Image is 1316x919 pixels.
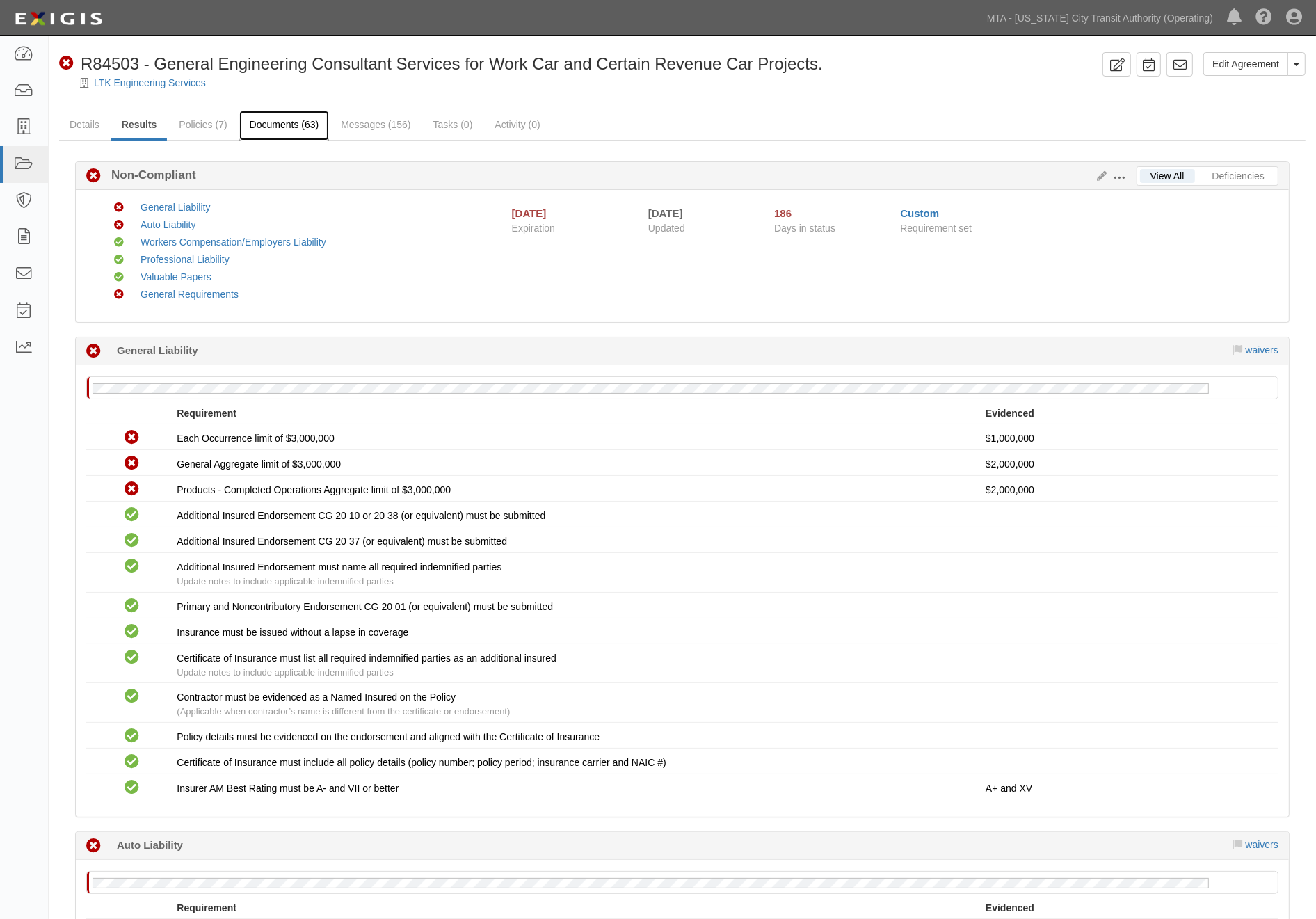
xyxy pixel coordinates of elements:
[125,431,139,445] i: Non-Compliant
[423,111,483,138] a: Tasks (0)
[1255,10,1272,26] i: Help Center - Complianz
[141,202,210,213] a: General Liability
[86,344,101,359] i: Non-Compliant 186 days (since 02/21/2025)
[177,561,501,573] span: Additional Insured Endorsement must name all required indemnified parties
[177,902,236,913] strong: Requirement
[1246,344,1278,355] a: waivers
[239,111,330,141] a: Documents (63)
[986,457,1268,471] p: $2,000,000
[986,483,1268,497] p: $2,000,000
[141,237,326,248] a: Workers Compensation/Employers Liability
[117,343,198,358] b: General Liability
[59,56,74,71] i: Non-Compliant
[1246,839,1278,850] a: waivers
[512,206,547,221] div: [DATE]
[114,255,124,265] i: Compliant
[1203,52,1288,76] a: Edit Agreement
[986,431,1268,445] p: $1,000,000
[125,456,139,471] i: Non-Compliant
[1091,170,1107,182] a: Edit Results
[114,238,124,248] i: Compliant
[512,221,638,235] span: Expiration
[177,601,553,612] span: Primary and Noncontributory Endorsement CG 20 01 (or equivalent) must be submitted
[177,627,408,638] span: Insurance must be issued without a lapse in coverage
[125,508,139,522] i: Compliant
[1202,169,1275,183] a: Deficiencies
[168,111,237,138] a: Policies (7)
[177,576,393,586] span: Update notes to include applicable indemnified parties
[986,781,1268,795] p: A+ and XV
[114,203,124,213] i: Non-Compliant
[900,207,939,219] a: Custom
[125,482,139,497] i: Non-Compliant
[177,731,600,742] span: Policy details must be evidenced on the endorsement and aligned with the Certificate of Insurance
[125,625,139,639] i: Compliant
[177,692,456,703] span: Contractor must be evidenced as a Named Insured on the Policy
[114,273,124,282] i: Compliant
[177,757,666,768] span: Certificate of Insurance must include all policy details (policy number; policy period; insurance...
[125,650,139,665] i: Compliant
[648,206,753,221] div: [DATE]
[177,536,507,547] span: Additional Insured Endorsement CG 20 37 (or equivalent) must be submitted
[141,219,195,230] a: Auto Liability
[141,289,239,300] a: General Requirements
[177,706,510,717] span: (Applicable when contractor’s name is different from the certificate or endorsement)
[648,223,685,234] span: Updated
[900,223,972,234] span: Requirement set
[177,484,451,495] span: Products - Completed Operations Aggregate limit of $3,000,000
[774,206,890,221] div: Since 02/21/2025
[101,167,196,184] b: Non-Compliant
[986,408,1034,419] strong: Evidenced
[125,755,139,769] i: Compliant
[125,534,139,548] i: Compliant
[86,169,101,184] i: Non-Compliant
[125,781,139,795] i: Compliant
[59,111,110,138] a: Details
[177,458,341,470] span: General Aggregate limit of $3,000,000
[117,838,183,852] b: Auto Liability
[980,4,1220,32] a: MTA - [US_STATE] City Transit Authority (Operating)
[125,559,139,574] i: Compliant
[141,254,230,265] a: Professional Liability
[141,271,211,282] a: Valuable Papers
[330,111,421,138] a: Messages (156)
[86,839,101,854] i: Non-Compliant 186 days (since 02/21/2025)
[114,290,124,300] i: Non-Compliant
[986,902,1034,913] strong: Evidenced
[177,433,334,444] span: Each Occurrence limit of $3,000,000
[125,729,139,744] i: Compliant
[1140,169,1195,183] a: View All
[125,689,139,704] i: Compliant
[111,111,168,141] a: Results
[484,111,550,138] a: Activity (0)
[125,599,139,614] i: Compliant
[177,667,393,678] span: Update notes to include applicable indemnified parties
[177,653,556,664] span: Certificate of Insurance must list all required indemnified parties as an additional insured
[94,77,206,88] a: LTK Engineering Services
[177,510,545,521] span: Additional Insured Endorsement CG 20 10 or 20 38 (or equivalent) must be submitted
[177,783,399,794] span: Insurer AM Best Rating must be A- and VII or better
[774,223,835,234] span: Days in status
[10,6,106,31] img: Logo
[59,52,823,76] div: R84503 - General Engineering Consultant Services for Work Car and Certain Revenue Car Projects.
[177,408,236,419] strong: Requirement
[114,221,124,230] i: Non-Compliant
[81,54,823,73] span: R84503 - General Engineering Consultant Services for Work Car and Certain Revenue Car Projects.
